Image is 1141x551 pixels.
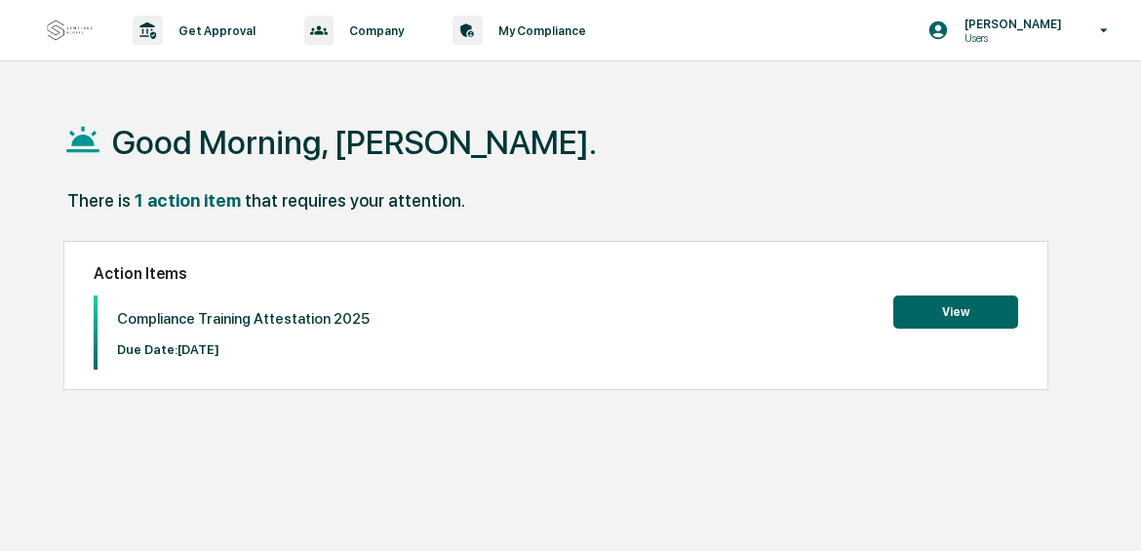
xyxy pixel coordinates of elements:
div: 1 action item [135,190,241,211]
p: [PERSON_NAME] [949,17,1072,31]
p: Get Approval [163,23,265,38]
h2: Action Items [94,264,1018,283]
div: There is [67,190,131,211]
p: Users [949,31,1072,45]
a: View [893,301,1018,320]
p: My Compliance [483,23,596,38]
h1: Good Morning, [PERSON_NAME]. [112,123,597,162]
button: View [893,295,1018,329]
div: that requires your attention. [245,190,465,211]
p: Due Date: [DATE] [117,342,370,357]
p: Company [334,23,413,38]
img: logo [47,20,94,40]
p: Compliance Training Attestation 2025 [117,310,370,328]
